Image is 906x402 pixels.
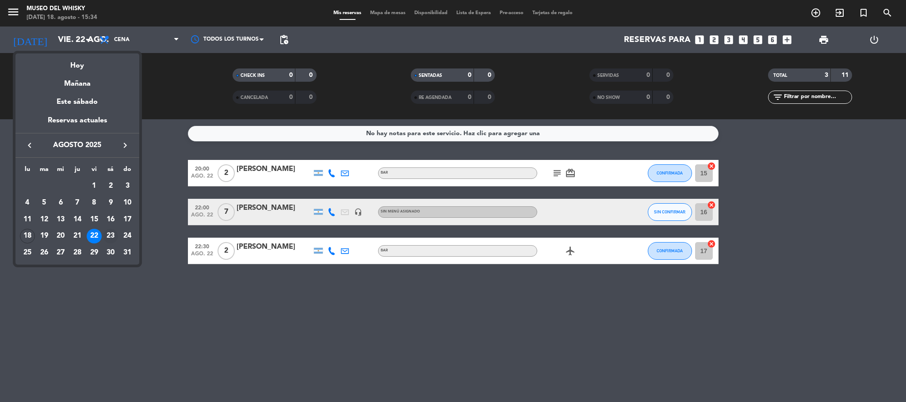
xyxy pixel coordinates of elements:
td: 18 de agosto de 2025 [19,228,36,245]
td: 1 de agosto de 2025 [86,178,103,195]
div: 16 [103,212,118,227]
td: 24 de agosto de 2025 [119,228,136,245]
div: 1 [87,178,102,193]
span: agosto 2025 [38,140,117,151]
td: 3 de agosto de 2025 [119,178,136,195]
div: 5 [37,195,52,210]
td: 29 de agosto de 2025 [86,244,103,261]
div: 11 [20,212,35,227]
div: 17 [120,212,135,227]
td: 12 de agosto de 2025 [36,211,53,228]
div: 22 [87,229,102,244]
td: 20 de agosto de 2025 [52,228,69,245]
td: 26 de agosto de 2025 [36,244,53,261]
th: jueves [69,164,86,178]
div: 2 [103,178,118,193]
td: 14 de agosto de 2025 [69,211,86,228]
div: 13 [53,212,68,227]
div: Mañana [15,72,139,90]
td: 9 de agosto de 2025 [103,194,119,211]
td: 28 de agosto de 2025 [69,244,86,261]
div: 28 [70,245,85,260]
div: 25 [20,245,35,260]
div: Este sábado [15,90,139,114]
div: 27 [53,245,68,260]
div: 20 [53,229,68,244]
td: 25 de agosto de 2025 [19,244,36,261]
div: 24 [120,229,135,244]
div: 19 [37,229,52,244]
td: 19 de agosto de 2025 [36,228,53,245]
div: 21 [70,229,85,244]
td: AGO. [19,178,86,195]
button: keyboard_arrow_right [117,140,133,151]
div: 12 [37,212,52,227]
div: 10 [120,195,135,210]
div: Reservas actuales [15,115,139,133]
td: 10 de agosto de 2025 [119,194,136,211]
div: 9 [103,195,118,210]
td: 31 de agosto de 2025 [119,244,136,261]
div: 4 [20,195,35,210]
div: 31 [120,245,135,260]
td: 21 de agosto de 2025 [69,228,86,245]
div: 3 [120,178,135,193]
th: miércoles [52,164,69,178]
td: 27 de agosto de 2025 [52,244,69,261]
td: 17 de agosto de 2025 [119,211,136,228]
td: 16 de agosto de 2025 [103,211,119,228]
div: Hoy [15,53,139,72]
button: keyboard_arrow_left [22,140,38,151]
div: 7 [70,195,85,210]
td: 22 de agosto de 2025 [86,228,103,245]
td: 11 de agosto de 2025 [19,211,36,228]
i: keyboard_arrow_left [24,140,35,151]
div: 29 [87,245,102,260]
th: lunes [19,164,36,178]
td: 8 de agosto de 2025 [86,194,103,211]
th: sábado [103,164,119,178]
div: 14 [70,212,85,227]
div: 30 [103,245,118,260]
td: 23 de agosto de 2025 [103,228,119,245]
div: 8 [87,195,102,210]
div: 6 [53,195,68,210]
div: 23 [103,229,118,244]
td: 6 de agosto de 2025 [52,194,69,211]
td: 30 de agosto de 2025 [103,244,119,261]
td: 2 de agosto de 2025 [103,178,119,195]
td: 4 de agosto de 2025 [19,194,36,211]
i: keyboard_arrow_right [120,140,130,151]
td: 13 de agosto de 2025 [52,211,69,228]
div: 26 [37,245,52,260]
div: 15 [87,212,102,227]
th: viernes [86,164,103,178]
th: domingo [119,164,136,178]
th: martes [36,164,53,178]
div: 18 [20,229,35,244]
td: 15 de agosto de 2025 [86,211,103,228]
td: 7 de agosto de 2025 [69,194,86,211]
td: 5 de agosto de 2025 [36,194,53,211]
